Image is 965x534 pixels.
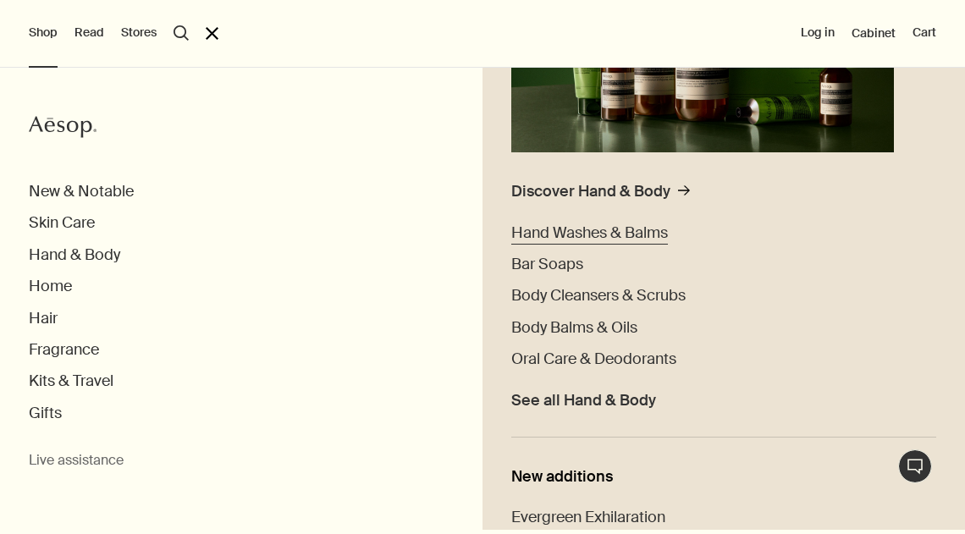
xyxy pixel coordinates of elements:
[511,286,686,306] a: Body Cleansers & Scrubs
[29,114,96,140] svg: Aesop
[121,25,157,41] button: Stores
[29,213,95,233] button: Skin Care
[511,467,936,487] div: New additions
[511,254,583,274] span: Bar Soaps
[25,110,101,148] a: Aesop
[511,255,583,274] a: Bar Soaps
[511,349,676,369] span: Oral Care & Deodorants
[511,317,637,338] span: Body Balms & Oils
[174,25,189,41] button: Open search
[511,182,690,211] a: Discover Hand & Body
[898,449,932,483] button: Live Assistance
[29,25,58,41] button: Shop
[511,182,670,201] div: Discover Hand & Body
[29,277,72,296] button: Home
[74,25,104,41] button: Read
[511,382,656,410] a: See all Hand & Body
[29,404,62,423] button: Gifts
[29,182,134,201] button: New & Notable
[511,223,668,243] a: Hand Washes & Balms
[29,309,58,328] button: Hair
[511,285,686,306] span: Body Cleansers & Scrubs
[206,27,218,40] button: Close the Menu
[511,318,637,338] a: Body Balms & Oils
[801,25,835,41] button: Log in
[511,350,676,369] a: Oral Care & Deodorants
[511,391,656,410] span: See all Hand & Body
[29,340,99,360] button: Fragrance
[511,507,665,527] span: Evergreen Exhilaration
[913,25,936,41] button: Cart
[511,508,665,527] a: Evergreen Exhilaration
[29,452,124,470] button: Live assistance
[29,372,113,391] button: Kits & Travel
[852,25,896,41] a: Cabinet
[29,245,120,265] button: Hand & Body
